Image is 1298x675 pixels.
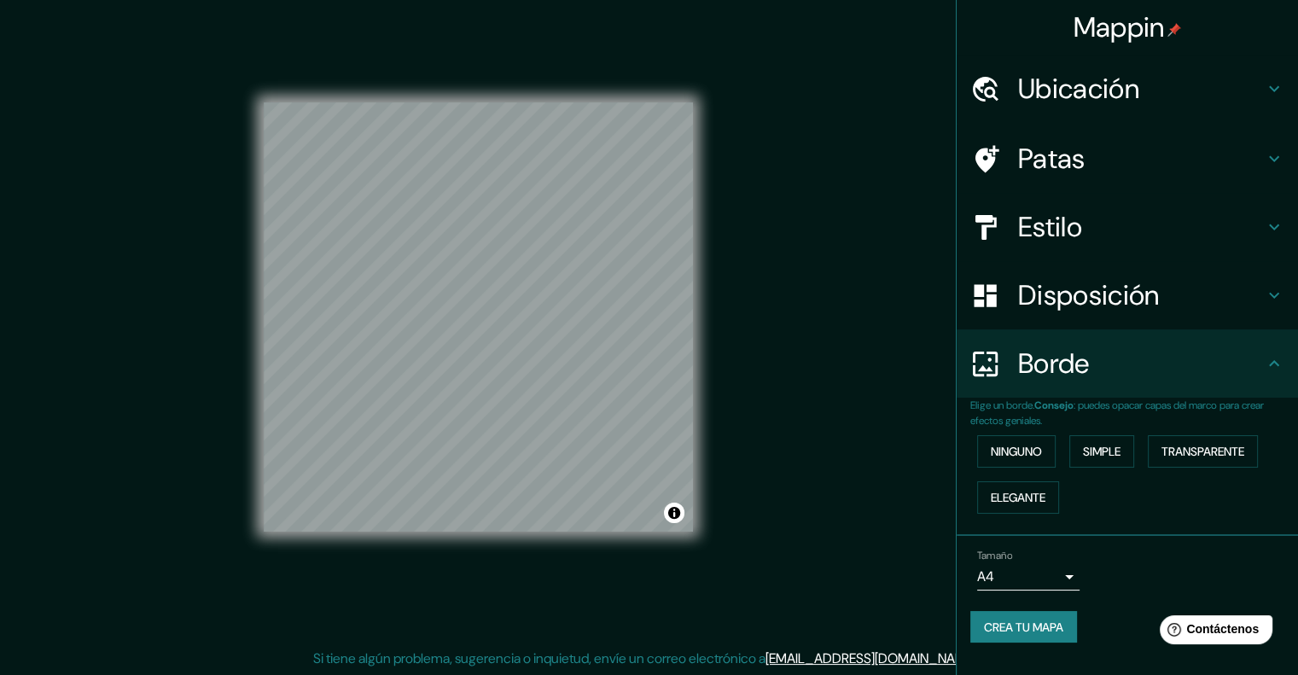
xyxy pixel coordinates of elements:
[977,563,1080,591] div: A4
[991,490,1045,505] font: Elegante
[1018,71,1139,107] font: Ubicación
[1069,435,1134,468] button: Simple
[984,620,1063,635] font: Crea tu mapa
[957,193,1298,261] div: Estilo
[977,481,1059,514] button: Elegante
[664,503,684,523] button: Activar o desactivar atribución
[970,399,1264,428] font: : puedes opacar capas del marco para crear efectos geniales.
[957,125,1298,193] div: Patas
[957,329,1298,398] div: Borde
[1161,444,1244,459] font: Transparente
[977,549,1012,562] font: Tamaño
[1018,141,1086,177] font: Patas
[1018,277,1159,313] font: Disposición
[1034,399,1074,412] font: Consejo
[1167,23,1181,37] img: pin-icon.png
[1083,444,1120,459] font: Simple
[1018,346,1090,381] font: Borde
[1074,9,1165,45] font: Mappin
[765,649,976,667] a: [EMAIL_ADDRESS][DOMAIN_NAME]
[1018,209,1082,245] font: Estilo
[977,435,1056,468] button: Ninguno
[957,55,1298,123] div: Ubicación
[991,444,1042,459] font: Ninguno
[970,399,1034,412] font: Elige un borde.
[1146,608,1279,656] iframe: Lanzador de widgets de ayuda
[313,649,765,667] font: Si tiene algún problema, sugerencia o inquietud, envíe un correo electrónico a
[957,261,1298,329] div: Disposición
[977,567,994,585] font: A4
[970,611,1077,643] button: Crea tu mapa
[1148,435,1258,468] button: Transparente
[264,102,693,532] canvas: Mapa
